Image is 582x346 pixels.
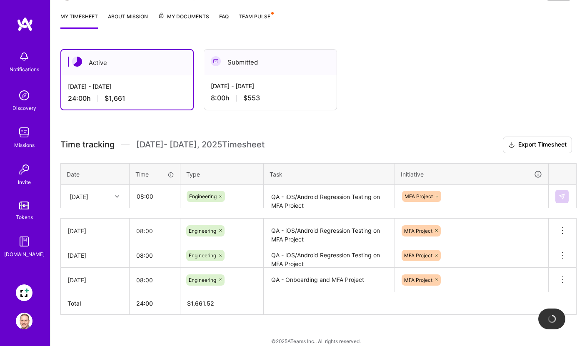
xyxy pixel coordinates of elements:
input: HH:MM [130,269,180,291]
a: User Avatar [14,313,35,329]
div: Initiative [401,169,542,179]
span: MFA Project [404,252,432,259]
input: HH:MM [130,185,180,207]
div: [DATE] [67,276,122,284]
img: loading [547,314,557,324]
span: $ 1,661.52 [187,300,214,307]
textarea: QA - iOS/Android Regression Testing on MFA Project [265,244,394,267]
a: Team Pulse [239,12,273,29]
div: Missions [14,141,35,149]
span: MFA Project [405,193,433,199]
div: Notifications [10,65,39,74]
th: Type [180,163,264,185]
div: Tokens [16,213,33,222]
div: Submitted [204,50,337,75]
span: [DATE] - [DATE] , 2025 Timesheet [136,139,265,150]
div: Time [135,170,174,179]
div: [DATE] [67,227,122,235]
img: bell [16,48,32,65]
th: Task [264,163,395,185]
img: User Avatar [16,313,32,329]
div: [DATE] [70,192,88,201]
span: $1,661 [105,94,125,103]
span: Engineering [189,277,216,283]
a: My timesheet [60,12,98,29]
th: Total [61,292,130,315]
div: null [555,190,570,203]
input: HH:MM [130,220,180,242]
img: Wellth: QA Engineer for Health & Wellness Company [16,284,32,301]
span: Time tracking [60,139,115,150]
i: icon Chevron [115,194,119,199]
div: [DATE] - [DATE] [211,82,330,90]
div: [DOMAIN_NAME] [4,250,45,259]
div: [DATE] [67,251,122,260]
span: MFA Project [404,228,432,234]
img: Active [72,57,82,67]
div: Active [61,50,193,75]
span: Engineering [189,193,217,199]
div: 24:00 h [68,94,186,103]
img: logo [17,17,33,32]
div: [DATE] - [DATE] [68,82,186,91]
i: icon Download [508,141,515,149]
span: Engineering [189,252,216,259]
img: Submit [559,193,565,200]
span: Engineering [189,228,216,234]
span: Team Pulse [239,13,270,20]
img: discovery [16,87,32,104]
th: Date [61,163,130,185]
a: Wellth: QA Engineer for Health & Wellness Company [14,284,35,301]
span: $553 [243,94,260,102]
img: tokens [19,202,29,209]
textarea: QA - iOS/Android Regression Testing on MFA Project [265,186,394,208]
span: MFA Project [404,277,432,283]
textarea: QA - Onboarding and MFA Project [265,269,394,291]
img: teamwork [16,124,32,141]
div: Discovery [12,104,36,112]
input: HH:MM [130,244,180,266]
textarea: QA - iOS/Android Regression Testing on MFA Project [265,219,394,243]
a: About Mission [108,12,148,29]
span: My Documents [158,12,209,21]
th: 24:00 [130,292,180,315]
img: Invite [16,161,32,178]
a: My Documents [158,12,209,29]
div: Invite [18,178,31,187]
a: FAQ [219,12,229,29]
button: Export Timesheet [503,137,572,153]
div: 8:00 h [211,94,330,102]
img: guide book [16,233,32,250]
img: Submitted [211,56,221,66]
